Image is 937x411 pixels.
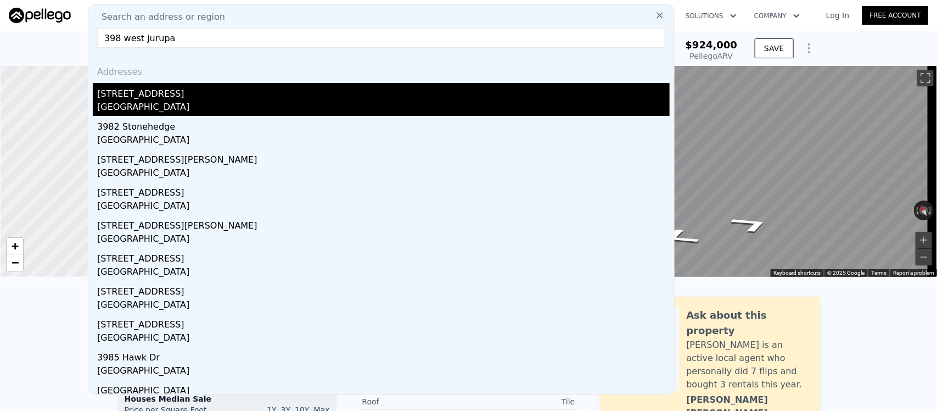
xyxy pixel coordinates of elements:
[745,6,809,26] button: Company
[755,38,793,58] button: SAVE
[97,215,670,232] div: [STREET_ADDRESS][PERSON_NAME]
[97,331,670,347] div: [GEOGRAPHIC_DATA]
[798,37,820,59] button: Show Options
[97,166,670,182] div: [GEOGRAPHIC_DATA]
[916,249,932,265] button: Zoom out
[9,8,71,23] img: Pellego
[97,314,670,331] div: [STREET_ADDRESS]
[93,57,670,83] div: Addresses
[362,396,469,407] div: Roof
[871,270,886,276] a: Terms (opens in new tab)
[125,393,330,404] div: Houses Median Sale
[813,10,862,21] a: Log In
[928,201,934,220] button: Rotate clockwise
[97,364,670,380] div: [GEOGRAPHIC_DATA]
[677,6,745,26] button: Solutions
[7,254,23,271] a: Zoom out
[97,116,670,134] div: 3982 Stonehedge
[97,281,670,298] div: [STREET_ADDRESS]
[687,308,809,338] div: Ask about this property
[686,39,738,51] span: $924,000
[97,28,665,48] input: Enter an address, city, region, neighborhood or zip code
[773,269,821,277] button: Keyboard shortcuts
[12,256,19,269] span: −
[97,199,670,215] div: [GEOGRAPHIC_DATA]
[862,6,928,25] a: Free Account
[97,265,670,281] div: [GEOGRAPHIC_DATA]
[97,298,670,314] div: [GEOGRAPHIC_DATA]
[916,200,933,221] button: Reset the view
[97,347,670,364] div: 3985 Hawk Dr
[97,101,670,116] div: [GEOGRAPHIC_DATA]
[916,232,932,248] button: Zoom in
[97,232,670,248] div: [GEOGRAPHIC_DATA]
[97,83,670,101] div: [STREET_ADDRESS]
[917,70,934,86] button: Toggle fullscreen view
[97,248,670,265] div: [STREET_ADDRESS]
[687,338,809,391] div: [PERSON_NAME] is an active local agent who personally did 7 flips and bought 3 rentals this year.
[12,239,19,253] span: +
[97,149,670,166] div: [STREET_ADDRESS][PERSON_NAME]
[93,10,225,24] span: Search an address or region
[914,201,920,220] button: Rotate counterclockwise
[686,51,738,62] div: Pellego ARV
[827,270,865,276] span: © 2025 Google
[97,380,670,397] div: [GEOGRAPHIC_DATA]
[893,270,934,276] a: Report a problem
[97,134,670,149] div: [GEOGRAPHIC_DATA]
[7,238,23,254] a: Zoom in
[642,224,717,250] path: Go West, Jurupa Ave
[97,182,670,199] div: [STREET_ADDRESS]
[714,212,789,237] path: Go East, Jurupa Ave
[469,396,575,407] div: Tile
